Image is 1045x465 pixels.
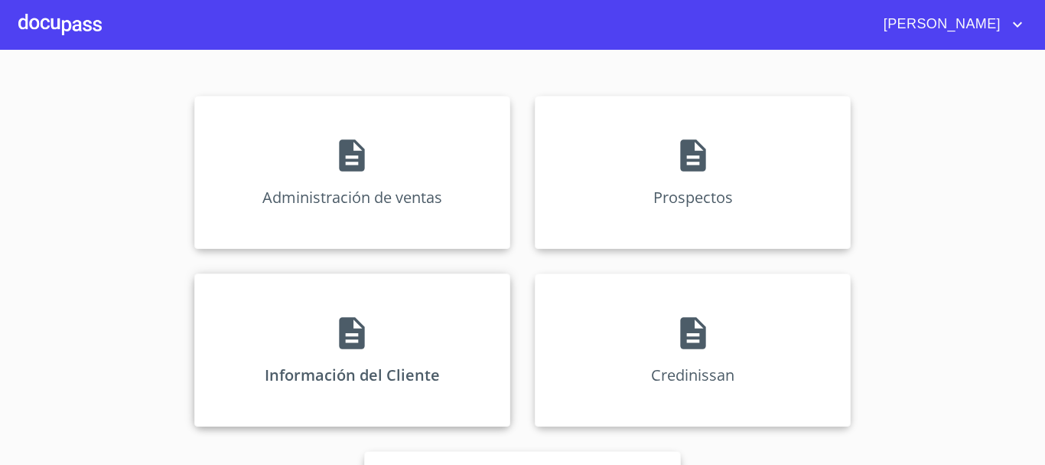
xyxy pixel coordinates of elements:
span: [PERSON_NAME] [872,12,1008,37]
p: Prospectos [653,187,733,208]
p: Administración de ventas [262,187,442,208]
p: Credinissan [651,365,734,385]
button: account of current user [872,12,1027,37]
p: Información del Cliente [265,365,440,385]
